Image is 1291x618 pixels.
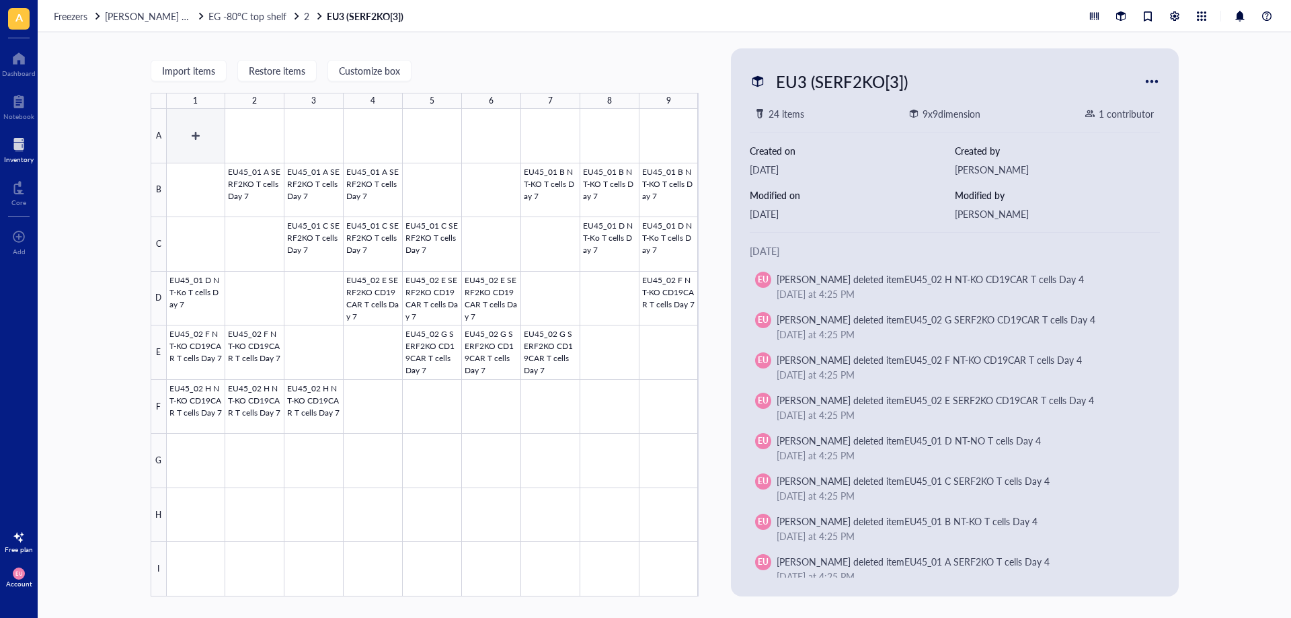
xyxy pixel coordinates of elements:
[237,60,317,81] button: Restore items
[193,92,198,110] div: 1
[252,92,257,110] div: 2
[15,9,23,26] span: A
[151,434,167,488] div: G
[955,188,1160,202] div: Modified by
[6,580,32,588] div: Account
[1099,106,1154,121] div: 1 contributor
[955,206,1160,221] div: [PERSON_NAME]
[750,143,955,158] div: Created on
[904,272,1084,286] div: EU45_02 H NT-KO CD19CAR T cells Day 4
[339,65,400,76] span: Customize box
[758,435,769,447] span: EU
[750,243,1160,258] div: [DATE]
[327,60,412,81] button: Customize box
[955,162,1160,177] div: [PERSON_NAME]
[13,247,26,256] div: Add
[904,555,1050,568] div: EU45_01 A SERF2KO T cells Day 4
[904,313,1095,326] div: EU45_02 G SERF2KO CD19CAR T cells Day 4
[750,206,955,221] div: [DATE]
[151,272,167,326] div: D
[777,312,1096,327] div: [PERSON_NAME] deleted item
[777,554,1050,569] div: [PERSON_NAME] deleted item
[162,65,215,76] span: Import items
[904,474,1050,488] div: EU45_01 C SERF2KO T cells Day 4
[151,109,167,163] div: A
[151,163,167,218] div: B
[4,155,34,163] div: Inventory
[777,448,1144,463] div: [DATE] at 4:25 PM
[904,514,1038,528] div: EU45_01 B NT-KO T cells Day 4
[758,475,769,488] span: EU
[3,112,34,120] div: Notebook
[777,352,1083,367] div: [PERSON_NAME] deleted item
[777,433,1042,448] div: [PERSON_NAME] deleted item
[430,92,434,110] div: 5
[607,92,612,110] div: 8
[777,514,1038,529] div: [PERSON_NAME] deleted item
[777,327,1144,342] div: [DATE] at 4:25 PM
[777,529,1144,543] div: [DATE] at 4:25 PM
[923,106,980,121] div: 9 x 9 dimension
[750,188,955,202] div: Modified on
[54,9,87,23] span: Freezers
[770,67,914,95] div: EU3 (SERF2KO[3])
[904,434,1041,447] div: EU45_01 D NT-NO T cells Day 4
[105,9,210,23] span: [PERSON_NAME] freezer
[777,272,1085,286] div: [PERSON_NAME] deleted item
[151,217,167,272] div: C
[208,10,324,22] a: EG -80°C top shelf2
[758,354,769,366] span: EU
[11,198,26,206] div: Core
[151,325,167,380] div: E
[4,134,34,163] a: Inventory
[370,92,375,110] div: 4
[769,106,804,121] div: 24 items
[666,92,671,110] div: 9
[904,353,1082,366] div: EU45_02 F NT-KO CD19CAR T cells Day 4
[758,556,769,568] span: EU
[777,569,1144,584] div: [DATE] at 4:25 PM
[777,286,1144,301] div: [DATE] at 4:25 PM
[327,10,406,22] a: EU3 (SERF2KO[3])
[955,143,1160,158] div: Created by
[5,545,33,553] div: Free plan
[904,393,1094,407] div: EU45_02 E SERF2KO CD19CAR T cells Day 4
[311,92,316,110] div: 3
[777,367,1144,382] div: [DATE] at 4:25 PM
[249,65,305,76] span: Restore items
[777,488,1144,503] div: [DATE] at 4:25 PM
[151,380,167,434] div: F
[548,92,553,110] div: 7
[151,488,167,543] div: H
[208,9,286,23] span: EG -80°C top shelf
[758,314,769,326] span: EU
[304,9,309,23] span: 2
[3,91,34,120] a: Notebook
[758,395,769,407] span: EU
[489,92,494,110] div: 6
[15,570,22,576] span: EU
[758,274,769,286] span: EU
[151,542,167,596] div: I
[2,69,36,77] div: Dashboard
[777,473,1050,488] div: [PERSON_NAME] deleted item
[758,516,769,528] span: EU
[750,162,955,177] div: [DATE]
[105,10,206,22] a: [PERSON_NAME] freezer
[777,408,1144,422] div: [DATE] at 4:25 PM
[2,48,36,77] a: Dashboard
[54,10,102,22] a: Freezers
[11,177,26,206] a: Core
[151,60,227,81] button: Import items
[777,393,1095,408] div: [PERSON_NAME] deleted item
